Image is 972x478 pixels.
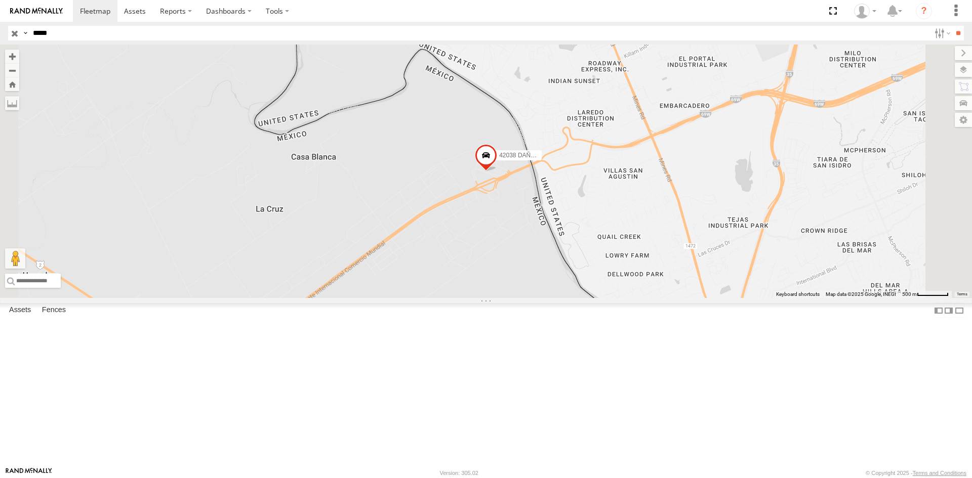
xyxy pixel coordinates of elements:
button: Keyboard shortcuts [776,291,820,298]
div: Version: 305.02 [440,470,478,476]
i: ? [916,3,932,19]
button: Zoom in [5,50,19,63]
label: Dock Summary Table to the Left [934,303,944,318]
span: 500 m [902,291,917,297]
button: Zoom Home [5,77,19,91]
label: Dock Summary Table to the Right [944,303,954,318]
label: Hide Summary Table [954,303,964,318]
div: Carlos Ortiz [850,4,880,19]
label: Measure [5,96,19,110]
button: Drag Pegman onto the map to open Street View [5,248,25,269]
label: Search Query [21,26,29,40]
a: Visit our Website [6,468,52,478]
button: Map Scale: 500 m per 59 pixels [899,291,952,298]
span: Map data ©2025 Google, INEGI [826,291,896,297]
a: Terms and Conditions [913,470,966,476]
button: Zoom out [5,63,19,77]
img: rand-logo.svg [10,8,63,15]
div: © Copyright 2025 - [866,470,966,476]
label: Search Filter Options [930,26,952,40]
a: Terms [957,292,967,296]
label: Assets [4,303,36,318]
label: Map Settings [955,113,972,127]
span: 42038 DAÑADO [499,152,544,159]
label: Fences [37,303,71,318]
